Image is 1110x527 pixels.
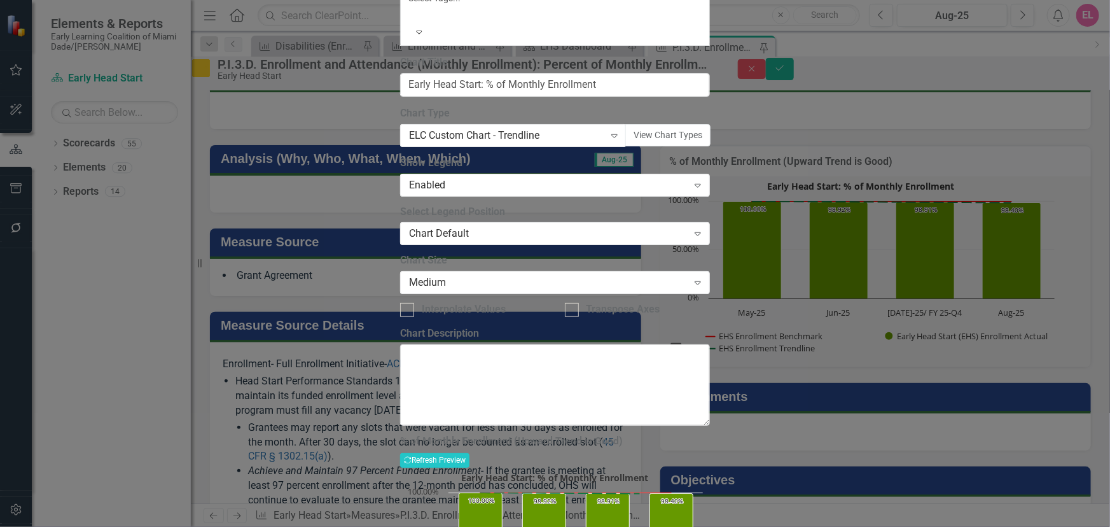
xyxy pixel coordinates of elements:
[461,472,648,484] text: Early Head Start: % of Monthly Enrollment
[409,178,688,192] div: Enabled
[534,496,556,505] text: 98.92%
[400,156,710,171] label: Show Legend
[400,73,710,97] input: Optional Chart Title
[409,276,688,290] div: Medium
[597,496,620,505] text: 98.91%
[408,486,439,497] text: 100.00%
[478,490,674,495] g: EHS Enrollment Benchmark, series 1 of 3. Line with 4 data points.
[400,253,710,268] label: Chart Size
[422,302,506,317] div: Interpolate Values
[661,496,683,505] text: 98.40%
[400,106,710,121] label: Chart Type
[400,205,710,220] label: Select Legend Position
[625,124,711,146] button: View Chart Types
[586,302,660,317] div: Transpose Axes
[400,453,469,467] button: Refresh Preview
[400,55,710,70] label: Chart Title
[400,435,710,447] h3: % of Monthly Enrollment (Upward Trend is Good)
[409,128,604,143] div: ELC Custom Chart - Trendline
[409,227,688,241] div: Chart Default
[468,496,494,505] text: 100.00%
[400,327,710,341] label: Chart Description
